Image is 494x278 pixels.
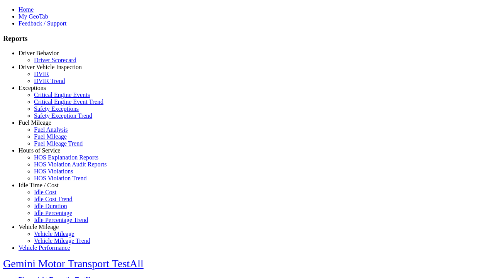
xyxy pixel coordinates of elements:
[34,92,90,98] a: Critical Engine Events
[34,175,87,181] a: HOS Violation Trend
[34,78,65,84] a: DVIR Trend
[34,217,88,223] a: Idle Percentage Trend
[34,140,83,147] a: Fuel Mileage Trend
[34,161,107,168] a: HOS Violation Audit Reports
[34,189,56,195] a: Idle Cost
[34,231,74,237] a: Vehicle Mileage
[34,126,68,133] a: Fuel Analysis
[34,203,67,209] a: Idle Duration
[34,237,90,244] a: Vehicle Mileage Trend
[34,105,79,112] a: Safety Exceptions
[19,119,51,126] a: Fuel Mileage
[34,196,73,202] a: Idle Cost Trend
[34,71,49,77] a: DVIR
[19,85,46,91] a: Exceptions
[19,6,34,13] a: Home
[19,64,82,70] a: Driver Vehicle Inspection
[34,98,103,105] a: Critical Engine Event Trend
[3,34,491,43] h3: Reports
[19,224,59,230] a: Vehicle Mileage
[34,210,72,216] a: Idle Percentage
[19,13,48,20] a: My GeoTab
[34,133,67,140] a: Fuel Mileage
[19,50,59,56] a: Driver Behavior
[19,182,59,188] a: Idle Time / Cost
[19,147,60,154] a: Hours of Service
[34,168,73,175] a: HOS Violations
[34,57,76,63] a: Driver Scorecard
[34,112,92,119] a: Safety Exception Trend
[3,258,144,270] a: Gemini Motor Transport TestAll
[19,20,66,27] a: Feedback / Support
[34,154,98,161] a: HOS Explanation Reports
[19,244,70,251] a: Vehicle Performance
